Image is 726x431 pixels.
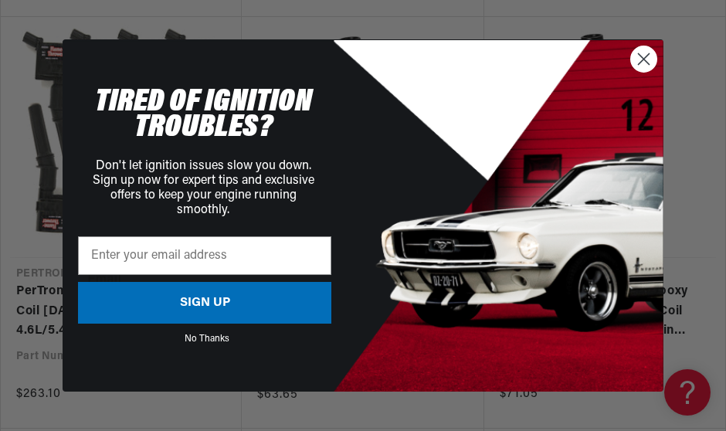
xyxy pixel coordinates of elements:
[78,236,331,275] input: Enter your email address
[83,334,331,339] button: No Thanks
[95,86,312,144] span: TIRED OF IGNITION TROUBLES?
[630,46,657,73] button: Close dialog
[78,282,331,324] button: SIGN UP
[93,160,314,217] span: Don't let ignition issues slow you down. Sign up now for expert tips and exclusive offers to keep...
